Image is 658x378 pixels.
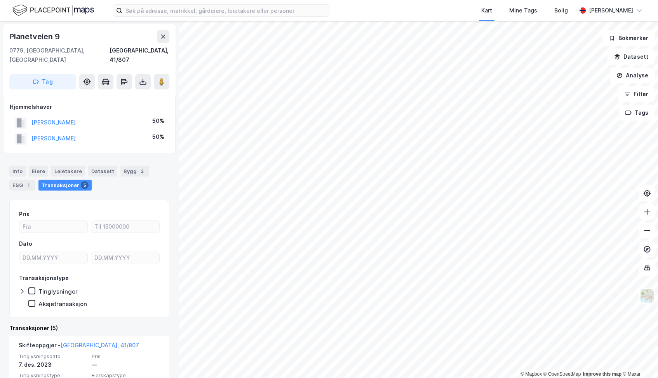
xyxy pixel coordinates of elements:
button: Tag [9,74,76,89]
button: Filter [618,86,655,102]
div: Datasett [88,166,117,177]
input: DD.MM.YYYY [91,252,159,264]
div: Transaksjoner [38,180,92,191]
button: Analyse [610,68,655,83]
a: Mapbox [520,371,542,377]
div: Transaksjonstype [19,273,69,283]
div: 50% [152,116,164,126]
img: Z [640,289,655,303]
span: Tinglysningsdato [19,353,87,360]
div: 5 [81,181,89,189]
button: Datasett [608,49,655,65]
div: Skifteoppgjør - [19,341,139,353]
input: DD.MM.YYYY [19,252,87,264]
div: Leietakere [51,166,85,177]
div: — [92,360,160,369]
div: [PERSON_NAME] [589,6,633,15]
div: 2 [138,167,146,175]
div: Tinglysninger [38,288,78,295]
div: 7. des. 2023 [19,360,87,369]
div: Hjemmelshaver [10,102,169,112]
span: Pris [92,353,160,360]
div: Bygg [120,166,149,177]
div: Pris [19,210,30,219]
div: Kontrollprogram for chat [619,341,658,378]
a: [GEOGRAPHIC_DATA], 41/807 [61,342,139,348]
iframe: Chat Widget [619,341,658,378]
div: Info [9,166,26,177]
div: Dato [19,239,32,248]
img: logo.f888ab2527a4732fd821a326f86c7f29.svg [12,3,94,17]
div: Eiere [29,166,48,177]
div: 0779, [GEOGRAPHIC_DATA], [GEOGRAPHIC_DATA] [9,46,110,65]
div: Transaksjoner (5) [9,324,169,333]
input: Til 15000000 [91,221,159,233]
button: Bokmerker [602,30,655,46]
div: Aksjetransaksjon [38,300,87,308]
div: Kart [481,6,492,15]
div: 50% [152,132,164,142]
a: Improve this map [583,371,621,377]
div: [GEOGRAPHIC_DATA], 41/807 [110,46,169,65]
button: Tags [619,105,655,121]
a: OpenStreetMap [543,371,581,377]
input: Søk på adresse, matrikkel, gårdeiere, leietakere eller personer [122,5,330,16]
div: 1 [24,181,32,189]
div: Mine Tags [509,6,537,15]
div: Planetveien 9 [9,30,61,43]
div: ESG [9,180,35,191]
input: Fra [19,221,87,233]
div: Bolig [554,6,568,15]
